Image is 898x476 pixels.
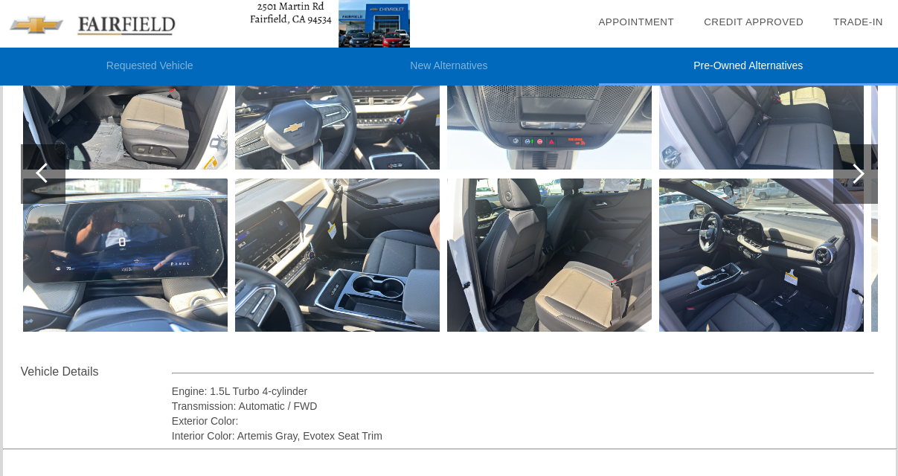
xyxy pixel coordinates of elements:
[299,48,598,86] li: New Alternatives
[235,178,440,332] img: 13.jpg
[172,399,875,414] div: Transmission: Automatic / FWD
[172,384,875,399] div: Engine: 1.5L Turbo 4-cylinder
[23,178,228,332] img: 11.jpg
[172,414,875,428] div: Exterior Color:
[659,178,864,332] img: 17.jpg
[598,16,674,28] a: Appointment
[21,363,172,381] div: Vehicle Details
[599,48,898,86] li: Pre-Owned Alternatives
[172,428,875,443] div: Interior Color: Artemis Gray, Evotex Seat Trim
[833,16,883,28] a: Trade-In
[704,16,804,28] a: Credit Approved
[447,178,652,332] img: 15.jpg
